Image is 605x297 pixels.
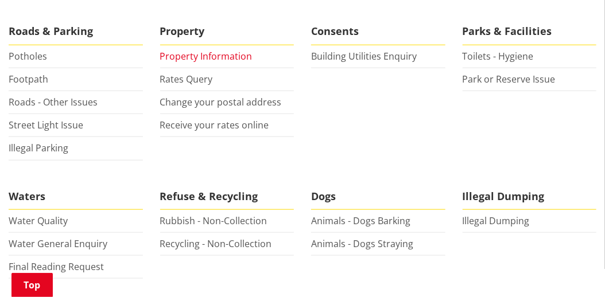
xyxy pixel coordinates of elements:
span: Consents [311,18,445,45]
span: Parks & Facilities [463,18,597,45]
a: Rates Query [160,73,213,85]
a: Park or Reserve Issue [463,73,556,85]
a: Property Information [160,50,253,62]
a: Recycling - Non-Collection [160,237,272,250]
a: Water General Enquiry [9,237,107,250]
span: Refuse & Recycling [160,183,294,210]
span: Illegal Dumping [463,183,597,210]
a: Top [11,273,53,297]
a: Receive your rates online [160,119,269,131]
a: Footpath [9,73,48,85]
a: Roads - Other Issues [9,96,98,108]
a: Animals - Dogs Straying [311,237,413,250]
a: Illegal Parking [9,142,68,154]
a: Building Utilities Enquiry [311,50,417,62]
a: Street Light Issue [9,119,83,131]
a: Water Quality [9,214,68,227]
a: Potholes [9,50,47,62]
span: Waters [9,183,143,210]
a: Final Reading Request [9,260,104,273]
span: Property [160,18,294,45]
a: Toilets - Hygiene [463,50,534,62]
a: Rubbish - Non-Collection [160,214,267,227]
span: Dogs [311,183,445,210]
a: Change your postal address [160,96,282,108]
a: Illegal Dumping [463,214,530,227]
iframe: Messenger Launcher [552,249,594,290]
span: Roads & Parking [9,18,143,45]
a: Animals - Dogs Barking [311,214,410,227]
